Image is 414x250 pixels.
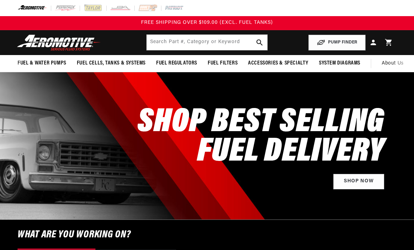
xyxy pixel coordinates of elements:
[319,60,360,67] span: System Diagrams
[333,174,384,190] a: Shop Now
[382,61,404,66] span: About Us
[376,55,409,72] a: About Us
[252,35,267,50] button: search button
[72,55,151,72] summary: Fuel Cells, Tanks & Systems
[248,60,308,67] span: Accessories & Specialty
[314,55,366,72] summary: System Diagrams
[12,55,72,72] summary: Fuel & Water Pumps
[243,55,314,72] summary: Accessories & Specialty
[77,60,146,67] span: Fuel Cells, Tanks & Systems
[202,55,243,72] summary: Fuel Filters
[138,108,384,167] h2: SHOP BEST SELLING FUEL DELIVERY
[141,20,273,25] span: FREE SHIPPING OVER $109.00 (EXCL. FUEL TANKS)
[147,35,268,50] input: Search by Part Number, Category or Keyword
[18,60,66,67] span: Fuel & Water Pumps
[156,60,197,67] span: Fuel Regulators
[15,34,103,51] img: Aeromotive
[208,60,238,67] span: Fuel Filters
[151,55,202,72] summary: Fuel Regulators
[308,35,366,50] button: PUMP FINDER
